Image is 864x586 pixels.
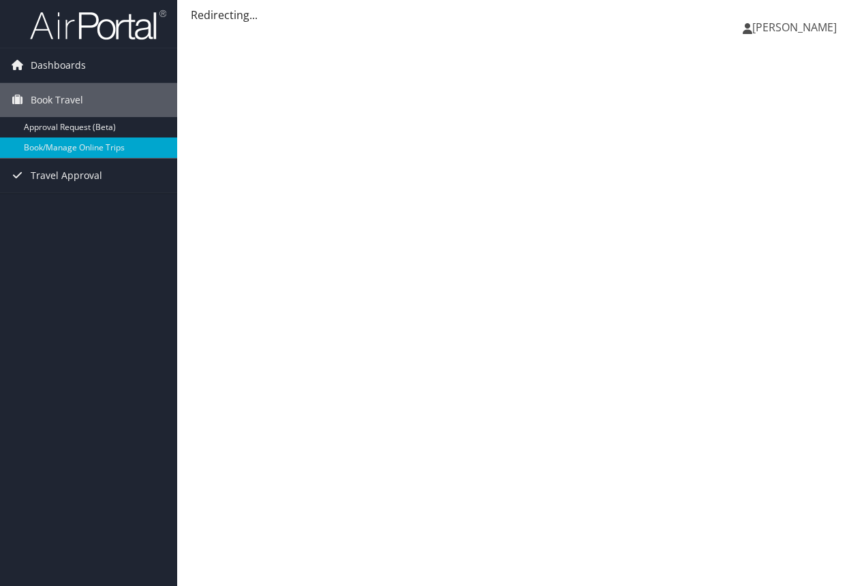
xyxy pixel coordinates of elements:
span: Book Travel [31,83,83,117]
span: Travel Approval [31,159,102,193]
div: Redirecting... [191,7,850,23]
span: [PERSON_NAME] [752,20,837,35]
a: [PERSON_NAME] [743,7,850,48]
img: airportal-logo.png [30,9,166,41]
span: Dashboards [31,48,86,82]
